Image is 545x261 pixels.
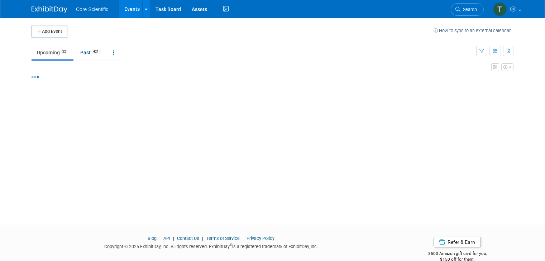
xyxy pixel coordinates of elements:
a: Blog [148,236,157,241]
sup: ® [230,243,232,247]
a: Search [451,3,484,16]
span: | [171,236,176,241]
span: Search [460,7,477,12]
a: Upcoming22 [32,46,73,59]
span: Core Scientific [76,6,108,12]
span: 22 [60,49,68,54]
a: Terms of Service [206,236,240,241]
span: 421 [91,49,101,54]
div: Copyright © 2025 ExhibitDay, Inc. All rights reserved. ExhibitDay is a registered trademark of Ex... [32,242,390,250]
a: Privacy Policy [247,236,274,241]
a: How to sync to an external calendar... [434,28,513,33]
span: | [200,236,205,241]
span: | [158,236,162,241]
a: Contact Us [177,236,199,241]
button: Add Event [32,25,67,38]
a: API [163,236,170,241]
a: Past421 [75,46,106,59]
span: | [241,236,245,241]
img: Thila Pathma [493,3,507,16]
img: ExhibitDay [32,6,67,13]
a: Refer & Earn [434,237,481,247]
img: loading... [32,76,39,78]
